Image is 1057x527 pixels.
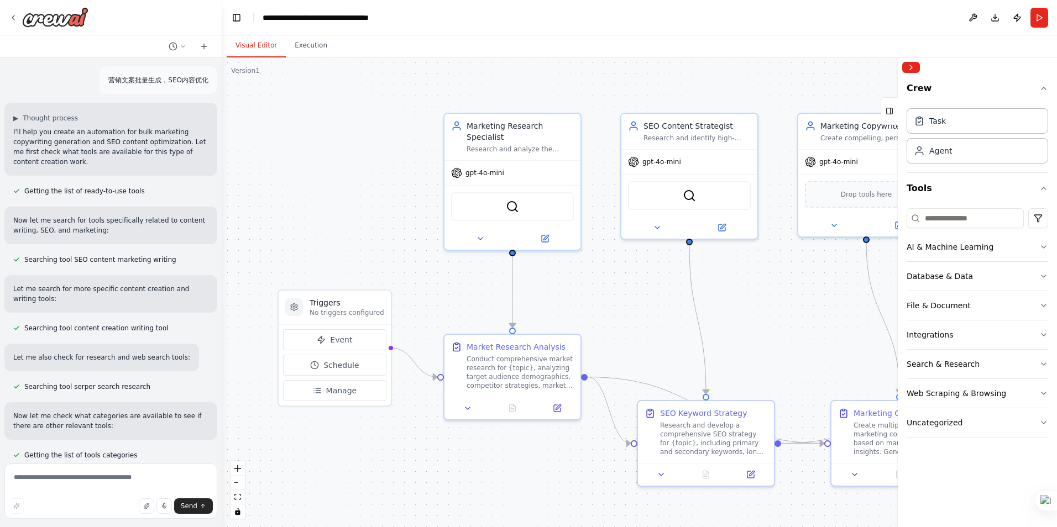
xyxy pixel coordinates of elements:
[929,115,946,127] div: Task
[907,408,1048,437] button: Uncategorized
[907,388,1006,399] div: Web Scraping & Browsing
[902,62,920,73] button: Collapse right sidebar
[819,157,858,166] span: gpt-4o-mini
[907,233,1048,261] button: AI & Machine Learning
[588,372,631,449] g: Edge from 25e14f3d-0853-4c7c-b936-6d367d5429dc to 3b09dd44-188a-4cc1-94dc-0a758c077bef
[637,400,775,487] div: SEO Keyword StrategyResearch and develop a comprehensive SEO strategy for {topic}, including prim...
[108,75,208,85] p: 营销文案批量生成，SEO内容优化
[156,498,172,514] button: Click to speak your automation idea
[867,219,930,232] button: Open in side panel
[690,221,753,234] button: Open in side panel
[907,241,993,252] div: AI & Machine Learning
[907,271,973,282] div: Database & Data
[467,145,574,154] div: Research and analyze the target market, competitors, and trending topics for {topic} to provide d...
[174,498,213,514] button: Send
[929,145,952,156] div: Agent
[781,372,1018,449] g: Edge from 3b09dd44-188a-4cc1-94dc-0a758c077bef to 1de3fd03-4f4e-4a78-8154-b39fd9879f8c
[231,504,245,519] button: toggle interactivity
[13,215,208,235] p: Now let me search for tools specifically related to content writing, SEO, and marketing:
[164,40,191,53] button: Switch to previous chat
[489,402,536,415] button: No output available
[797,113,935,238] div: Marketing CopywriterCreate compelling, persuasive marketing copy for {topic} that converts reader...
[326,385,357,396] span: Manage
[323,360,359,371] span: Schedule
[22,7,88,27] img: Logo
[907,379,1048,408] button: Web Scraping & Browsing
[820,134,928,143] div: Create compelling, persuasive marketing copy for {topic} that converts readers into customers. Ge...
[13,114,78,123] button: ▶Thought process
[278,289,392,407] div: TriggersNo triggers configuredEventScheduleManage
[231,66,260,75] div: Version 1
[13,114,18,123] span: ▶
[24,324,169,333] span: Searching tool content creation writing tool
[13,284,208,304] p: Let me search for more specific content creation and writing tools:
[907,77,1048,104] button: Crew
[506,200,519,213] img: SerperDevTool
[861,243,905,394] g: Edge from aa258e0c-3be3-49e9-b378-3cc9ec655b37 to f6908042-024e-411a-8719-87875c16a4a0
[660,408,747,419] div: SEO Keyword Strategy
[283,355,386,376] button: Schedule
[830,400,969,487] div: Marketing Copy GenerationCreate multiple variations of marketing copy for {topic} based on market...
[893,57,902,527] button: Toggle Sidebar
[854,408,960,419] div: Marketing Copy Generation
[263,12,369,23] nav: breadcrumb
[907,300,971,311] div: File & Document
[538,402,576,415] button: Open in side panel
[13,411,208,431] p: Now let me check what categories are available to see if there are other relevant tools:
[231,461,245,476] button: zoom in
[139,498,154,514] button: Upload files
[907,359,980,370] div: Search & Research
[854,421,961,456] div: Create multiple variations of marketing copy for {topic} based on market research insights. Gener...
[643,120,751,131] div: SEO Content Strategist
[907,173,1048,204] button: Tools
[820,120,928,131] div: Marketing Copywriter
[907,329,953,340] div: Integrations
[731,468,770,481] button: Open in side panel
[227,34,286,57] button: Visual Editor
[683,189,696,202] img: SerperDevTool
[514,232,576,245] button: Open in side panel
[443,113,582,251] div: Marketing Research SpecialistResearch and analyze the target market, competitors, and trending to...
[907,291,1048,320] button: File & Document
[310,297,384,308] h3: Triggers
[283,329,386,350] button: Event
[588,372,824,449] g: Edge from 25e14f3d-0853-4c7c-b936-6d367d5429dc to f6908042-024e-411a-8719-87875c16a4a0
[23,114,78,123] span: Thought process
[24,187,145,196] span: Getting the list of ready-to-use tools
[195,40,213,53] button: Start a new chat
[620,113,758,240] div: SEO Content StrategistResearch and identify high-impact SEO keywords, analyze search intent, and ...
[24,382,150,391] span: Searching tool serper search research
[443,334,582,420] div: Market Research AnalysisConduct comprehensive market research for {topic}, analyzing target audie...
[683,468,730,481] button: No output available
[231,490,245,504] button: fit view
[467,341,566,352] div: Market Research Analysis
[283,380,386,401] button: Manage
[181,502,197,510] span: Send
[907,350,1048,378] button: Search & Research
[841,189,892,200] span: Drop tools here
[231,461,245,519] div: React Flow controls
[467,355,574,390] div: Conduct comprehensive market research for {topic}, analyzing target audience demographics, compet...
[684,245,711,394] g: Edge from a50bdaa7-45c3-40a1-a9ac-6878e84af55c to 3b09dd44-188a-4cc1-94dc-0a758c077bef
[907,104,1048,172] div: Crew
[229,10,244,25] button: Hide left sidebar
[907,204,1048,446] div: Tools
[781,438,824,449] g: Edge from 3b09dd44-188a-4cc1-94dc-0a758c077bef to f6908042-024e-411a-8719-87875c16a4a0
[467,120,574,143] div: Marketing Research Specialist
[643,134,751,143] div: Research and identify high-impact SEO keywords, analyze search intent, and create SEO optimizatio...
[231,476,245,490] button: zoom out
[907,320,1048,349] button: Integrations
[330,334,352,345] span: Event
[907,262,1048,291] button: Database & Data
[642,157,681,166] span: gpt-4o-mini
[876,468,923,481] button: No output available
[907,417,962,428] div: Uncategorized
[13,127,208,167] p: I'll help you create an automation for bulk marketing copywriting generation and SEO content opti...
[9,498,24,514] button: Improve this prompt
[465,168,504,177] span: gpt-4o-mini
[660,421,767,456] div: Research and develop a comprehensive SEO strategy for {topic}, including primary and secondary ke...
[24,451,137,460] span: Getting the list of tools categories
[310,308,384,317] p: No triggers configured
[507,256,518,328] g: Edge from 01786cb1-fac4-4f06-8420-af573cc73fa4 to 25e14f3d-0853-4c7c-b936-6d367d5429dc
[24,255,176,264] span: Searching tool SEO content marketing writing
